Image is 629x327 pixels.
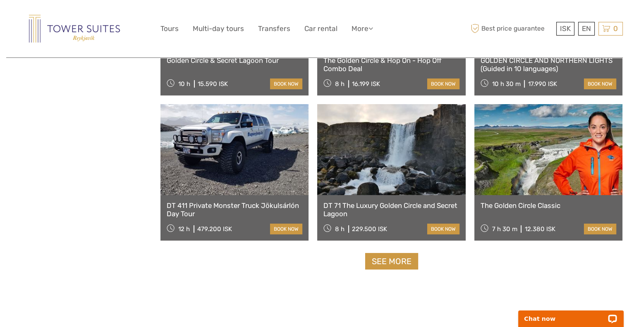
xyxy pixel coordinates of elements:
a: book now [584,224,616,234]
img: Reykjavik Residence [29,15,120,43]
a: See more [365,253,418,270]
span: 0 [612,24,619,33]
span: 8 h [335,80,344,88]
a: Transfers [258,23,290,35]
span: 10 h [178,80,190,88]
a: DT 71 The Luxury Golden Circle and Secret Lagoon [323,201,459,218]
a: book now [270,79,302,89]
a: book now [270,224,302,234]
a: The Golden Circle Classic [481,201,616,210]
a: DT 411 Private Monster Truck Jökulsárlón Day Tour [167,201,302,218]
div: EN [578,22,595,36]
a: book now [584,79,616,89]
div: 16.199 ISK [352,80,380,88]
iframe: LiveChat chat widget [513,301,629,327]
a: book now [427,224,459,234]
a: More [352,23,373,35]
a: Multi-day tours [193,23,244,35]
div: 17.990 ISK [528,80,557,88]
span: 10 h 30 m [492,80,520,88]
a: GOLDEN CIRCLE AND NORTHERN LIGHTS (Guided in 10 languages) [481,56,616,73]
a: Tours [160,23,179,35]
span: Best price guarantee [469,22,554,36]
a: Golden Circle & Secret Lagoon Tour [167,56,302,64]
div: 229.500 ISK [352,225,387,233]
span: 8 h [335,225,344,233]
a: book now [427,79,459,89]
div: 12.380 ISK [524,225,555,233]
a: Car rental [304,23,337,35]
span: 7 h 30 m [492,225,517,233]
a: The Golden Circle & Hop On - Hop Off Combo Deal [323,56,459,73]
span: ISK [560,24,571,33]
div: 15.590 ISK [198,80,228,88]
div: 479.200 ISK [197,225,232,233]
span: 12 h [178,225,190,233]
